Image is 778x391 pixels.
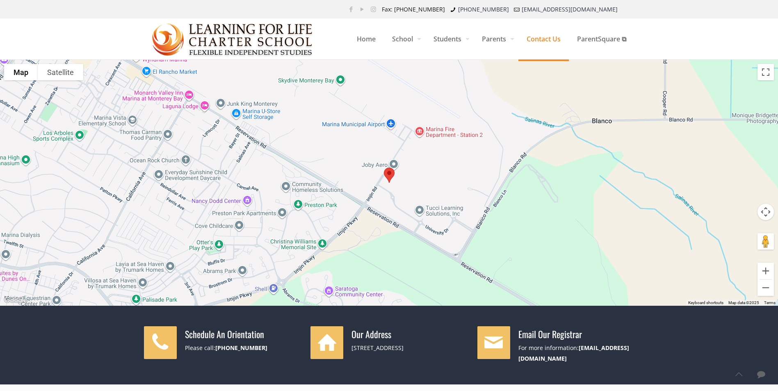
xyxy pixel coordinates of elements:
[349,18,384,59] a: Home
[518,18,569,59] a: Contact Us
[757,204,774,220] button: Map camera controls
[384,27,425,51] span: School
[347,5,356,13] a: Facebook icon
[513,5,521,13] i: mail
[757,280,774,296] button: Zoom out
[757,233,774,250] button: Drag Pegman onto the map to open Street View
[764,300,776,305] a: Terms (opens in new tab)
[474,18,518,59] a: Parents
[688,300,723,306] button: Keyboard shortcuts
[4,64,38,80] button: Show street map
[458,5,509,13] a: [PHONE_NUMBER]
[449,5,457,13] i: phone
[518,328,634,340] h4: Email Our Registrar
[349,27,384,51] span: Home
[351,343,468,353] div: [STREET_ADDRESS]
[757,263,774,279] button: Zoom in
[2,295,29,306] img: Google
[369,5,378,13] a: Instagram icon
[215,344,267,352] a: [PHONE_NUMBER]
[425,27,474,51] span: Students
[569,27,634,51] span: ParentSquare ⧉
[728,300,759,305] span: Map data ©2025
[185,343,301,353] div: Please call:
[351,328,468,340] h4: Our Address
[152,19,313,60] img: Contact Us
[569,18,634,59] a: ParentSquare ⧉
[518,343,634,364] div: For more information:
[518,27,569,51] span: Contact Us
[358,5,367,13] a: YouTube icon
[384,18,425,59] a: School
[730,366,747,383] a: Back to top icon
[522,5,618,13] a: [EMAIL_ADDRESS][DOMAIN_NAME]
[757,64,774,80] button: Toggle fullscreen view
[2,295,29,306] a: Open this area in Google Maps (opens a new window)
[474,27,518,51] span: Parents
[38,64,83,80] button: Show satellite imagery
[152,18,313,59] a: Learning for Life Charter School
[185,328,301,340] h4: Schedule An Orientation
[425,18,474,59] a: Students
